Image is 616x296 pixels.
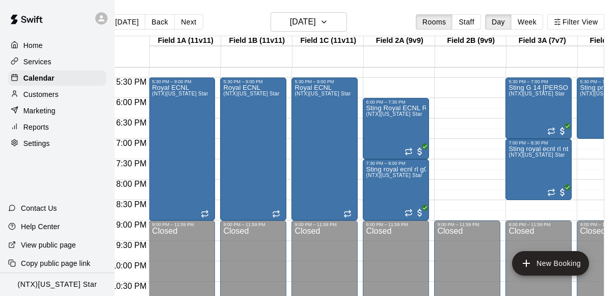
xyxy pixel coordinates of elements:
p: Reports [23,122,49,132]
div: 7:30 PM – 9:00 PM: (NTX)Texas Star [363,159,429,220]
button: Back [145,14,175,30]
span: (NTX)[US_STATE] Star [152,91,208,96]
span: All customers have paid [415,208,425,218]
p: (NTX)[US_STATE] Star [17,279,97,290]
div: 5:30 PM – 7:00 PM: (NTX)Texas Star [505,78,572,139]
div: 7:00 PM – 8:30 PM [508,140,569,145]
div: 9:00 PM – 11:59 PM [508,222,569,227]
div: Field 1C (11v11) [292,36,364,46]
div: 5:30 PM – 9:00 PM [294,79,355,84]
button: add [512,251,589,276]
div: 5:30 PM – 9:00 PM: Royal ECNL [291,78,358,220]
a: Home [8,38,106,53]
p: Contact Us [21,203,57,213]
a: Reports [8,119,106,135]
button: Filter View [547,14,604,30]
span: 7:30 PM [114,159,149,168]
p: View public page [21,240,76,250]
p: Home [23,40,43,51]
a: Marketing [8,103,106,118]
div: 5:30 PM – 9:00 PM [223,79,283,84]
div: Field 3A (7v7) [506,36,578,46]
span: 6:00 PM [114,98,149,107]
div: 6:00 PM – 7:30 PM [366,100,426,105]
span: 5:30 PM [114,78,149,86]
a: Calendar [8,70,106,86]
p: Services [23,57,51,67]
span: Recurring event [405,147,413,156]
a: Services [8,54,106,69]
div: 9:00 PM – 11:59 PM [366,222,426,227]
button: Day [485,14,512,30]
div: 6:00 PM – 7:30 PM: (NTX)Texas Star [363,98,429,159]
span: (NTX)[US_STATE] Star [366,111,422,117]
div: 5:30 PM – 9:00 PM: Royal ECNL [220,78,286,220]
span: (NTX)[US_STATE] Star [223,91,279,96]
span: Recurring event [201,210,209,218]
div: 7:30 PM – 9:00 PM [366,161,426,166]
div: 9:00 PM – 11:59 PM [437,222,497,227]
button: [DATE] [109,14,145,30]
p: Copy public page link [21,258,90,268]
p: Marketing [23,106,56,116]
span: 9:30 PM [114,241,149,250]
button: Rooms [416,14,452,30]
span: (NTX)[US_STATE] Star [508,91,565,96]
span: Recurring event [547,188,555,196]
div: 7:00 PM – 8:30 PM: (NTX)Texas Star [505,139,572,200]
span: 8:00 PM [114,180,149,188]
span: 10:30 PM [109,282,149,290]
span: 8:30 PM [114,200,149,209]
span: All customers have paid [557,187,568,198]
a: Customers [8,87,106,102]
div: 9:00 PM – 11:59 PM [152,222,212,227]
span: 10:00 PM [109,261,149,270]
span: (NTX)[US_STATE] Star [294,91,351,96]
div: 5:30 PM – 9:00 PM [152,79,212,84]
div: 9:00 PM – 11:59 PM [294,222,355,227]
button: Week [511,14,543,30]
p: Help Center [21,221,60,232]
span: (NTX)[US_STATE] Star [366,172,422,178]
span: (NTX)[US_STATE] Star [508,152,565,158]
p: Settings [23,138,50,149]
div: Field 1A (11v11) [150,36,221,46]
p: Customers [23,89,59,100]
div: 5:30 PM – 7:00 PM [508,79,569,84]
div: Field 2A (9v9) [364,36,435,46]
span: 9:00 PM [114,220,149,229]
div: Field 2B (9v9) [435,36,506,46]
p: Calendar [23,73,55,83]
span: Recurring event [343,210,352,218]
div: Field 1B (11v11) [221,36,292,46]
span: All customers have paid [557,126,568,136]
button: Staff [452,14,481,30]
span: 7:00 PM [114,139,149,147]
div: 5:30 PM – 9:00 PM: Royal ECNL [149,78,215,220]
div: 9:00 PM – 11:59 PM [223,222,283,227]
button: [DATE] [271,12,347,32]
button: Next [174,14,203,30]
h6: [DATE] [290,15,316,29]
span: Recurring event [405,209,413,217]
span: 6:30 PM [114,118,149,127]
span: All customers have paid [415,146,425,157]
a: Settings [8,136,106,151]
span: Recurring event [272,210,280,218]
span: Recurring event [547,127,555,135]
